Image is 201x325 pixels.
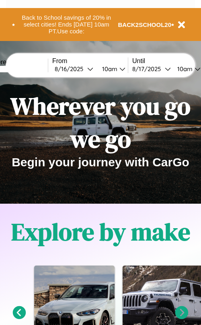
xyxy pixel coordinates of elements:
label: From [52,57,128,65]
button: 10am [96,65,128,73]
div: 8 / 17 / 2025 [132,65,165,73]
div: 10am [173,65,195,73]
button: 8/16/2025 [52,65,96,73]
button: Back to School savings of 20% in select cities! Ends [DATE] 10am PT.Use code: [15,12,118,37]
div: 8 / 16 / 2025 [55,65,87,73]
div: 10am [98,65,119,73]
h1: Explore by make [11,215,190,248]
b: BACK2SCHOOL20 [118,21,172,28]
